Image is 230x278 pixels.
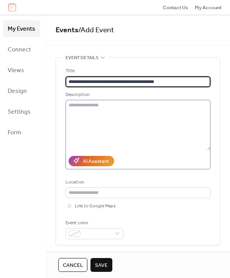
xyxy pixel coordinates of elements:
span: Connect [8,44,31,56]
span: Event details [66,54,99,62]
div: AI Assistant [83,157,109,165]
a: Form [3,124,40,141]
button: AI Assistant [69,156,114,166]
span: Save [95,261,108,269]
a: Design [3,83,40,99]
div: Title [66,67,209,75]
a: Events [56,23,78,37]
a: Views [3,62,40,79]
span: Link to Google Maps [75,202,116,210]
span: Design [8,85,27,98]
a: Settings [3,103,40,120]
a: Contact Us [163,3,188,11]
span: Cancel [63,261,83,269]
span: Settings [8,106,31,118]
a: Connect [3,41,40,58]
span: Form [8,127,21,139]
span: My Account [195,4,222,12]
a: My Account [195,3,222,11]
span: / Add Event [78,23,114,37]
div: Location [66,179,209,186]
span: Views [8,65,24,77]
span: Contact Us [163,4,188,12]
div: Description [66,91,209,99]
span: My Events [8,23,35,35]
button: Cancel [58,258,87,272]
a: My Events [3,20,40,37]
div: Event color [66,219,122,227]
img: logo [8,3,16,12]
button: Save [90,258,112,272]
